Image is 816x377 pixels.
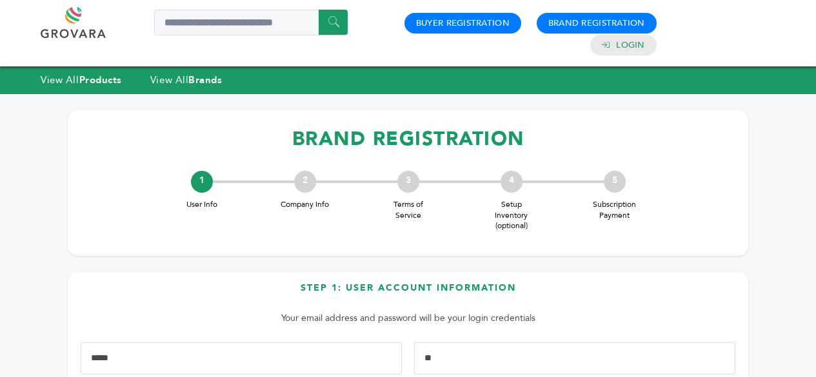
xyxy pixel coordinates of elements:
span: Setup Inventory (optional) [486,199,537,231]
div: 4 [501,171,522,193]
input: Last Name* [414,342,735,374]
input: Search a product or brand... [154,10,348,35]
strong: Brands [188,73,222,86]
a: Brand Registration [548,17,645,29]
strong: Products [79,73,122,86]
span: Company Info [279,199,331,210]
a: Buyer Registration [416,17,510,29]
input: First Name* [81,342,402,374]
span: Terms of Service [383,199,434,221]
div: 2 [294,171,316,193]
span: Subscription Payment [589,199,641,221]
div: 1 [191,171,213,193]
div: 3 [397,171,419,193]
span: User Info [176,199,228,210]
a: Login [616,39,644,51]
a: View AllProducts [41,73,122,86]
h3: Step 1: User Account Information [81,282,735,304]
h1: BRAND REGISTRATION [81,120,735,158]
a: View AllBrands [150,73,223,86]
div: 5 [604,171,626,193]
p: Your email address and password will be your login credentials [87,311,729,326]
